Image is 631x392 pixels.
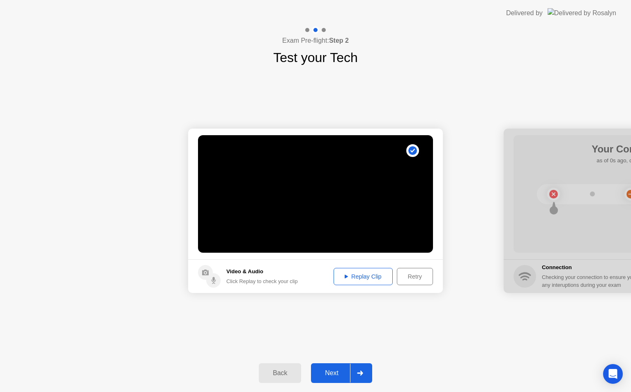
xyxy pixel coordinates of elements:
button: Next [311,363,372,383]
div: Replay Clip [336,273,390,280]
button: Retry [397,268,433,285]
div: Delivered by [506,8,543,18]
h1: Test your Tech [273,48,358,67]
div: Click Replay to check your clip [226,277,298,285]
button: Back [259,363,301,383]
div: Next [313,369,350,377]
h4: Exam Pre-flight: [282,36,349,46]
div: Back [261,369,299,377]
div: Open Intercom Messenger [603,364,623,384]
h5: Video & Audio [226,267,298,276]
div: Retry [400,273,430,280]
img: Delivered by Rosalyn [548,8,616,18]
button: Replay Clip [334,268,393,285]
b: Step 2 [329,37,349,44]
